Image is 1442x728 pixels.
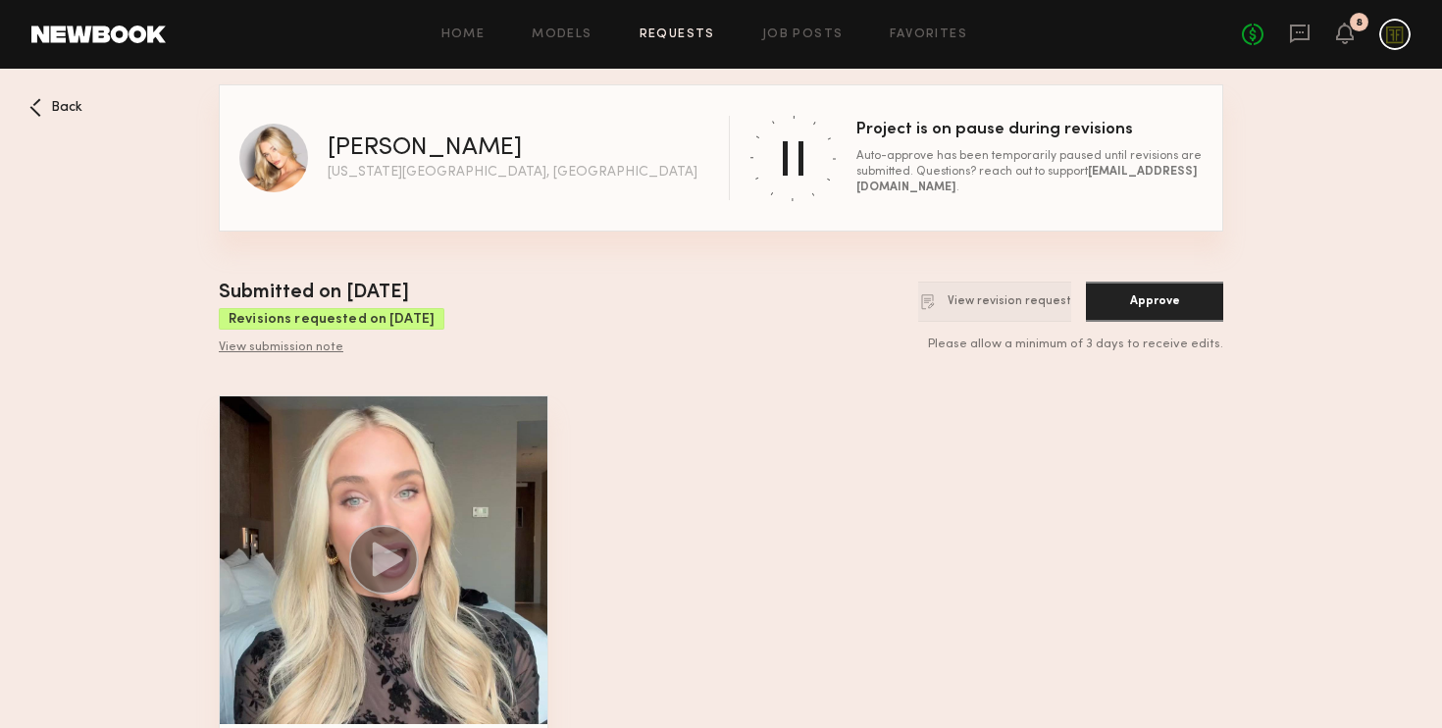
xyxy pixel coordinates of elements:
a: Requests [640,28,715,41]
button: View revision request [918,282,1071,322]
div: 8 [1356,18,1363,28]
a: Models [532,28,592,41]
div: Revisions requested on [DATE] [219,308,444,330]
div: [US_STATE][GEOGRAPHIC_DATA], [GEOGRAPHIC_DATA] [328,166,697,180]
div: Submitted on [DATE] [219,279,444,308]
button: Approve [1086,282,1223,322]
img: Asset [220,396,547,724]
a: Job Posts [762,28,844,41]
div: View submission note [219,340,444,356]
b: [EMAIL_ADDRESS][DOMAIN_NAME] [856,166,1198,193]
div: Please allow a minimum of 3 days to receive edits. [918,338,1223,353]
div: Project is on pause during revisions [856,122,1203,138]
span: Back [51,101,82,115]
a: Home [441,28,486,41]
img: Sam F profile picture. [239,124,308,192]
a: Favorites [890,28,967,41]
div: Auto-approve has been temporarily paused until revisions are submitted. Questions? reach out to s... [856,148,1203,195]
div: [PERSON_NAME] [328,136,522,161]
